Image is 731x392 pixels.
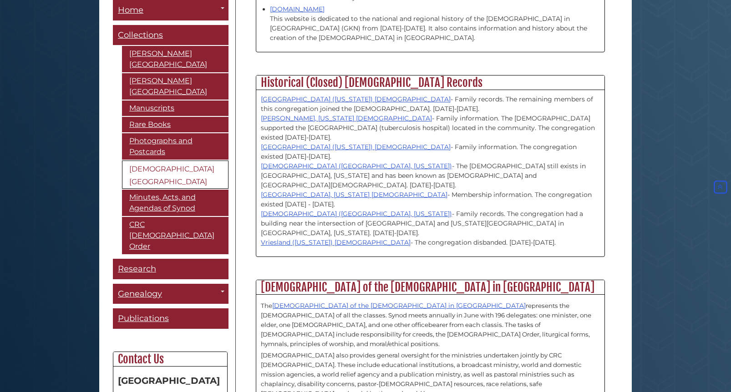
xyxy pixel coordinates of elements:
[113,25,228,45] a: Collections
[270,5,325,13] a: [DOMAIN_NAME]
[261,238,411,246] a: Vriesland ([US_STATE]) [DEMOGRAPHIC_DATA]
[261,191,447,199] a: [GEOGRAPHIC_DATA], [US_STATE] [DEMOGRAPHIC_DATA]
[118,313,169,323] span: Publications
[122,101,228,116] a: Manuscripts
[122,161,228,189] a: [DEMOGRAPHIC_DATA][GEOGRAPHIC_DATA]
[122,217,228,254] a: CRC [DEMOGRAPHIC_DATA] Order
[118,264,156,274] span: Research
[261,143,451,151] a: [GEOGRAPHIC_DATA] ([US_STATE]) [DEMOGRAPHIC_DATA]
[113,352,227,367] h2: Contact Us
[256,75,604,90] h2: Historical (Closed) [DEMOGRAPHIC_DATA] Records
[272,302,526,310] a: [DEMOGRAPHIC_DATA] of the [DEMOGRAPHIC_DATA] in [GEOGRAPHIC_DATA]
[261,302,272,309] span: The
[122,117,228,132] a: Rare Books
[122,73,228,100] a: [PERSON_NAME][GEOGRAPHIC_DATA]
[122,46,228,72] a: [PERSON_NAME][GEOGRAPHIC_DATA]
[118,30,163,40] span: Collections
[122,190,228,216] a: Minutes, Acts, and Agendas of Synod
[118,375,220,386] strong: [GEOGRAPHIC_DATA]
[270,14,600,43] div: This website is dedicated to the national and regional history of the [DEMOGRAPHIC_DATA] in [GEOG...
[261,302,591,347] span: represents the [DEMOGRAPHIC_DATA] of all the classes. Synod meets annually in June with 196 deleg...
[261,95,451,103] a: [GEOGRAPHIC_DATA] ([US_STATE]) [DEMOGRAPHIC_DATA]
[118,5,143,15] span: Home
[261,114,432,122] a: [PERSON_NAME], [US_STATE] [DEMOGRAPHIC_DATA]
[261,210,452,218] a: [DEMOGRAPHIC_DATA] ([GEOGRAPHIC_DATA], [US_STATE])
[256,280,604,295] h2: [DEMOGRAPHIC_DATA] of the [DEMOGRAPHIC_DATA] in [GEOGRAPHIC_DATA]
[261,162,452,170] a: [DEMOGRAPHIC_DATA] ([GEOGRAPHIC_DATA], [US_STATE])
[712,183,729,191] a: Back to Top
[113,308,228,329] a: Publications
[261,95,600,247] p: - Family records. The remaining members of this congregation joined the [DEMOGRAPHIC_DATA]. [DATE...
[118,289,162,299] span: Genealogy
[113,259,228,279] a: Research
[122,133,228,160] a: Photographs and Postcards
[113,284,228,304] a: Genealogy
